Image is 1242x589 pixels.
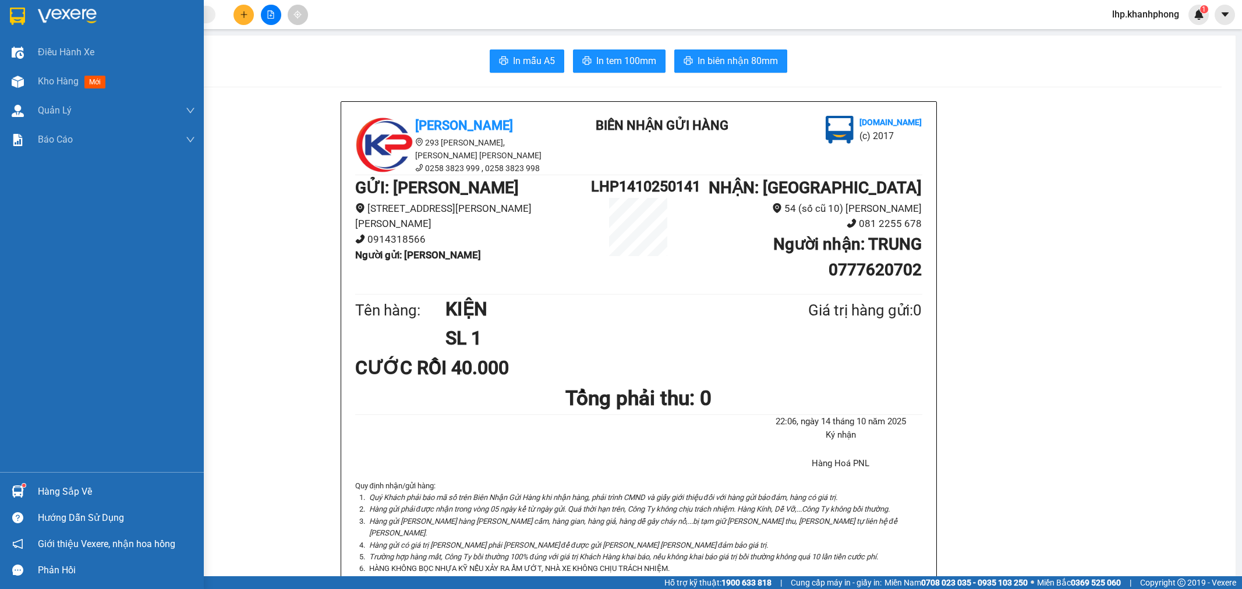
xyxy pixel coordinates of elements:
[186,135,195,144] span: down
[38,45,94,59] span: Điều hành xe
[1215,5,1235,25] button: caret-down
[686,201,922,217] li: 54 (số cũ 10) [PERSON_NAME]
[686,216,922,232] li: 081 2255 678
[355,299,446,322] div: Tên hàng:
[293,10,302,19] span: aim
[455,576,532,585] strong: [URL][DOMAIN_NAME]
[22,484,26,487] sup: 1
[38,103,72,118] span: Quản Lý
[10,8,25,25] img: logo-vxr
[38,483,195,501] div: Hàng sắp về
[355,232,592,247] li: 0914318566
[415,164,423,172] span: phone
[38,509,195,527] div: Hướng dẫn sử dụng
[38,562,195,579] div: Phản hồi
[1200,5,1208,13] sup: 1
[415,138,423,146] span: environment
[674,49,787,73] button: printerIn biên nhận 80mm
[591,175,685,198] h1: LHP1410250141
[186,106,195,115] span: down
[1037,576,1121,589] span: Miền Bắc
[355,576,455,585] i: Tra cứu thông tin đơn hàng tại:
[355,234,365,244] span: phone
[369,541,769,549] i: Hàng gửi có giá trị [PERSON_NAME] phải [PERSON_NAME] để được gửi [PERSON_NAME] [PERSON_NAME] đảm ...
[1194,9,1204,20] img: icon-new-feature
[355,201,592,232] li: [STREET_ADDRESS][PERSON_NAME][PERSON_NAME]
[369,517,897,537] i: Hàng gửi [PERSON_NAME] hàng [PERSON_NAME] cấm, hàng gian, hàng giả, hàng dễ gây cháy nổ,...bị tạm...
[12,485,24,498] img: warehouse-icon
[1071,578,1121,587] strong: 0369 525 060
[582,56,592,67] span: printer
[709,178,922,197] b: NHẬN : [GEOGRAPHIC_DATA]
[721,578,772,587] strong: 1900 633 818
[355,203,365,213] span: environment
[12,105,24,117] img: warehouse-icon
[355,162,565,175] li: 0258 3823 999 , 0258 3823 998
[921,578,1028,587] strong: 0708 023 035 - 0935 103 250
[859,118,922,127] b: [DOMAIN_NAME]
[12,76,24,88] img: warehouse-icon
[355,480,922,587] div: Quy định nhận/gửi hàng :
[490,49,564,73] button: printerIn mẫu A5
[355,178,519,197] b: GỬI : [PERSON_NAME]
[780,576,782,589] span: |
[38,76,79,87] span: Kho hàng
[884,576,1028,589] span: Miền Nam
[1031,580,1034,585] span: ⚪️
[826,116,854,144] img: logo.jpg
[288,5,308,25] button: aim
[1202,5,1206,13] span: 1
[367,563,922,574] li: HÀNG KHÔNG BỌC NHỰA KỸ NẾU XẢY RA ẨM ƯỚT, NHÀ XE KHÔNG CHỊU TRÁCH NHIỆM.
[513,54,555,68] span: In mẫu A5
[12,538,23,549] span: notification
[369,505,890,513] i: Hàng gửi phải được nhận trong vòng 05 ngày kể từ ngày gửi. Quá thời hạn trên, Công Ty không chịu ...
[445,324,752,353] h1: SL 1
[859,129,922,143] li: (c) 2017
[773,235,922,279] b: Người nhận : TRUNG 0777620702
[261,5,281,25] button: file-add
[355,382,922,414] h1: Tổng phải thu: 0
[759,415,922,429] li: 22:06, ngày 14 tháng 10 năm 2025
[499,56,508,67] span: printer
[684,56,693,67] span: printer
[791,576,882,589] span: Cung cấp máy in - giấy in:
[698,54,778,68] span: In biên nhận 80mm
[38,132,73,147] span: Báo cáo
[267,10,275,19] span: file-add
[1103,7,1188,22] span: lhp.khanhphong
[12,565,23,576] span: message
[415,118,513,133] b: [PERSON_NAME]
[1130,576,1131,589] span: |
[240,10,248,19] span: plus
[369,552,878,561] i: Trường hợp hàng mất, Công Ty bồi thường 100% đúng với giá trị Khách Hàng khai báo, nếu không khai...
[664,576,772,589] span: Hỗ trợ kỹ thuật:
[596,54,656,68] span: In tem 100mm
[12,134,24,146] img: solution-icon
[84,76,105,88] span: mới
[355,249,481,261] b: Người gửi : [PERSON_NAME]
[596,118,728,133] b: BIÊN NHẬN GỬI HÀNG
[1177,579,1186,587] span: copyright
[355,116,413,174] img: logo.jpg
[12,512,23,523] span: question-circle
[12,47,24,59] img: warehouse-icon
[1220,9,1230,20] span: caret-down
[573,49,666,73] button: printerIn tem 100mm
[445,294,752,324] h1: KIỆN
[759,457,922,471] li: Hàng Hoá PNL
[847,218,857,228] span: phone
[355,136,565,162] li: 293 [PERSON_NAME], [PERSON_NAME] [PERSON_NAME]
[759,428,922,442] li: Ký nhận
[772,203,782,213] span: environment
[752,299,922,322] div: Giá trị hàng gửi: 0
[355,353,542,382] div: CƯỚC RỒI 40.000
[38,537,175,551] span: Giới thiệu Vexere, nhận hoa hồng
[233,5,254,25] button: plus
[369,493,837,502] i: Quý Khách phải báo mã số trên Biên Nhận Gửi Hàng khi nhận hàng, phải trình CMND và giấy giới thiệ...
